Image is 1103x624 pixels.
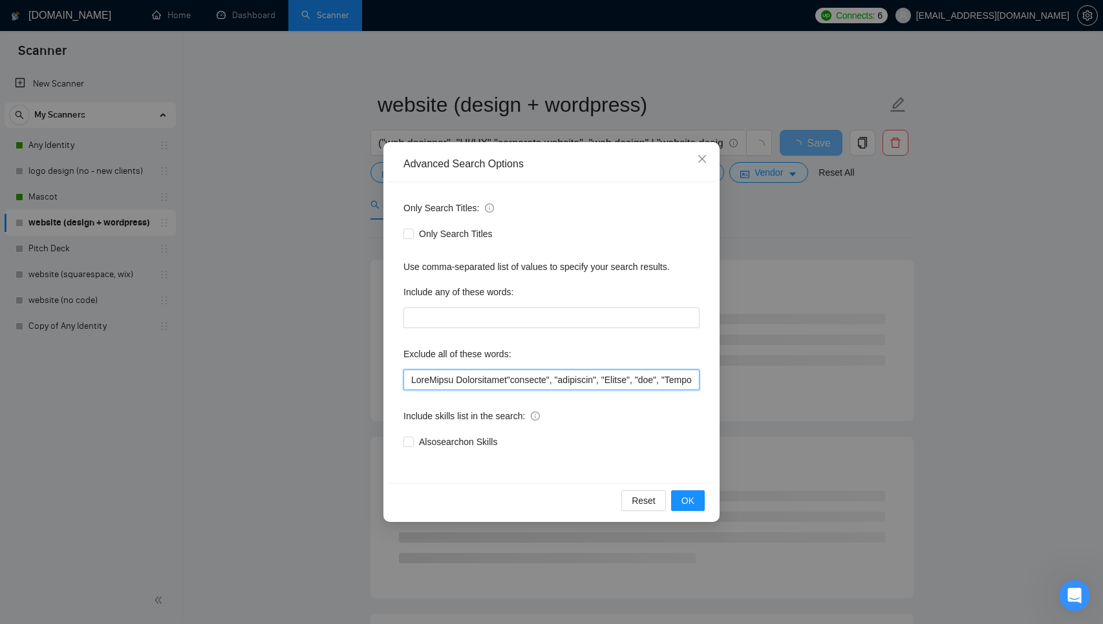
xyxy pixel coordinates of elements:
[671,490,705,511] button: OK
[531,411,540,421] span: info-circle
[414,227,498,241] span: Only Search Titles
[414,435,502,449] span: Also search on Skills
[403,344,511,364] label: Exclude all of these words:
[403,260,700,274] div: Use comma-separated list of values to specify your search results.
[621,490,666,511] button: Reset
[403,201,494,215] span: Only Search Titles:
[403,282,513,302] label: Include any of these words:
[632,494,656,508] span: Reset
[485,203,494,213] span: info-circle
[403,157,700,171] div: Advanced Search Options
[697,154,707,164] span: close
[681,494,694,508] span: OK
[685,142,720,177] button: Close
[403,409,540,423] span: Include skills list in the search:
[1059,580,1090,611] iframe: Intercom live chat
